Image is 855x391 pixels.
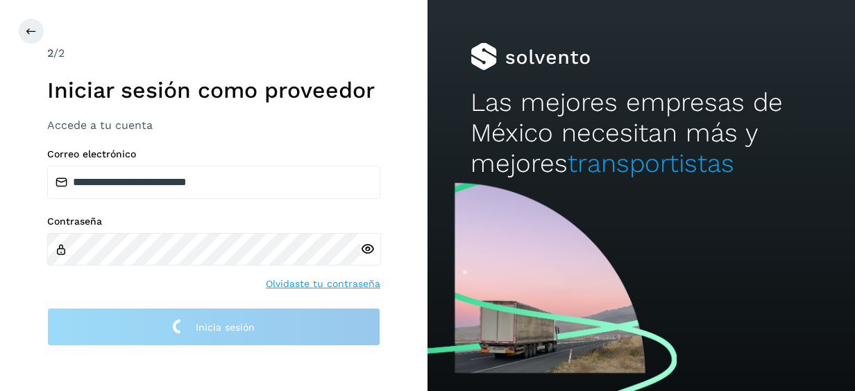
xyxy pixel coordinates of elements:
[47,46,53,60] span: 2
[47,216,380,227] label: Contraseña
[47,77,380,103] h1: Iniciar sesión como proveedor
[47,45,380,62] div: /2
[266,277,380,291] a: Olvidaste tu contraseña
[568,148,734,178] span: transportistas
[47,119,380,132] h3: Accede a tu cuenta
[47,308,380,346] button: Inicia sesión
[196,322,255,332] span: Inicia sesión
[471,87,813,180] h2: Las mejores empresas de México necesitan más y mejores
[47,148,380,160] label: Correo electrónico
